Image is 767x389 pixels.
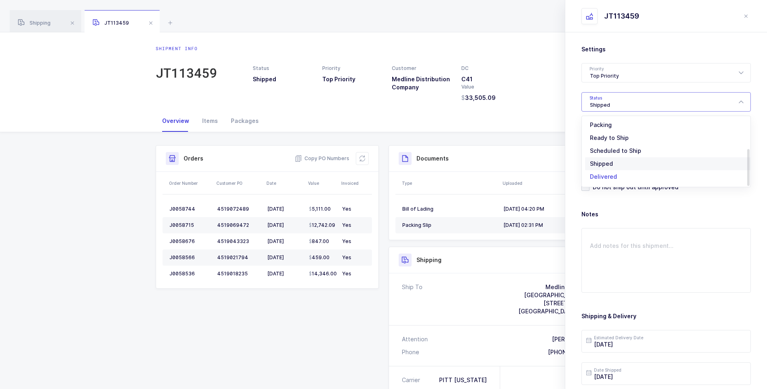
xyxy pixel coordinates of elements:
span: JT113459 [93,20,129,26]
span: Shipped [590,160,613,167]
div: Value [308,180,336,186]
h3: C41 [461,75,521,83]
div: PITT [US_STATE] [439,376,487,384]
span: Yes [342,222,351,228]
span: Scheduled to Ship [590,147,641,154]
div: [DATE] 04:20 PM [503,206,598,212]
span: 847.00 [309,238,329,245]
div: 4519018235 [217,271,261,277]
div: Order Number [169,180,211,186]
div: Phone [402,348,419,356]
span: Yes [342,238,351,244]
div: Overview [156,110,196,132]
span: 459.00 [309,254,330,261]
div: Value [461,83,521,91]
button: Copy PO Numbers [295,154,349,163]
button: close drawer [741,11,751,21]
div: J0058744 [169,206,211,212]
div: Attention [402,335,428,343]
div: 4519021794 [217,254,261,261]
div: Customer PO [216,180,262,186]
div: Uploaded [503,180,602,186]
span: Yes [342,206,351,212]
div: Carrier [402,376,423,384]
span: Packing [590,121,612,128]
span: Shipping [18,20,51,26]
div: [DATE] [267,222,302,228]
span: 14,346.00 [309,271,337,277]
div: Type [402,180,498,186]
div: [DATE] [267,254,302,261]
div: Invoiced [341,180,370,186]
div: JT113459 [604,11,639,21]
h3: Documents [416,154,449,163]
div: DC [461,65,521,72]
span: Delivered [590,173,617,180]
div: 4519072489 [217,206,261,212]
div: J0058715 [169,222,211,228]
h3: Top Priority [322,75,382,83]
h3: Shipping & Delivery [581,312,751,320]
div: J0058566 [169,254,211,261]
div: J0058536 [169,271,211,277]
div: Packages [224,110,265,132]
div: Items [196,110,224,132]
div: [DATE] [267,271,302,277]
div: 4519069472 [217,222,261,228]
h3: Notes [581,210,751,218]
div: Customer [392,65,452,72]
div: [STREET_ADDRESS] [518,299,598,307]
span: Yes [342,254,351,260]
span: Ready to Ship [590,134,629,141]
h3: Shipping [416,256,442,264]
span: Yes [342,271,351,277]
span: 12,742.09 [309,222,335,228]
div: Bill of Lading [402,206,497,212]
div: Shipment info [156,45,217,52]
h3: Medline Distribution Company [392,75,452,91]
h3: Shipped [253,75,313,83]
div: [DATE] [267,206,302,212]
span: 5,111.00 [309,206,331,212]
div: Packing Slip [402,222,497,228]
div: J0058676 [169,238,211,245]
div: 4519043323 [217,238,261,245]
span: 33,505.09 [461,94,496,102]
div: Medline Industries [518,283,598,291]
div: [DATE] [267,238,302,245]
div: Priority [322,65,382,72]
span: [GEOGRAPHIC_DATA], 43162 [518,308,598,315]
div: [GEOGRAPHIC_DATA]– C41 [518,291,598,299]
div: [DATE] 02:31 PM [503,222,598,228]
div: Status [253,65,313,72]
div: Date [266,180,303,186]
h3: Orders [184,154,203,163]
h3: Settings [581,45,751,53]
div: [PHONE_NUMBER] [548,348,598,356]
div: [PERSON_NAME] [552,335,598,343]
div: Ship To [402,283,423,315]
